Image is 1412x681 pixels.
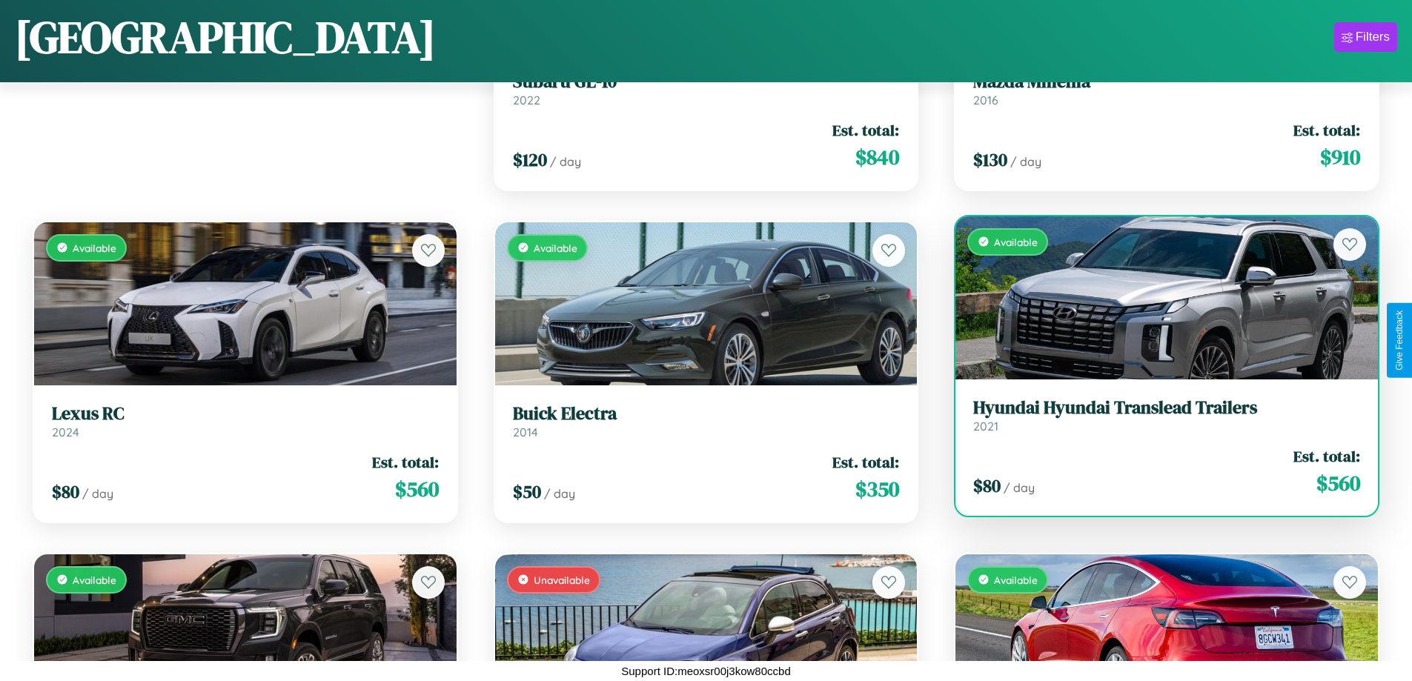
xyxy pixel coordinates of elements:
span: 2016 [973,93,998,107]
span: $ 350 [855,474,899,504]
span: $ 120 [513,147,547,172]
span: $ 130 [973,147,1007,172]
span: Est. total: [832,451,899,473]
span: $ 80 [973,474,1001,498]
h3: Lexus RC [52,403,439,425]
span: / day [1010,154,1041,169]
span: $ 560 [1316,468,1360,498]
span: Unavailable [534,574,590,586]
span: 2022 [513,93,540,107]
a: Buick Electra2014 [513,403,900,439]
a: Subaru GL-102022 [513,71,900,107]
button: Filters [1334,22,1397,52]
a: Lexus RC2024 [52,403,439,439]
span: / day [82,486,113,501]
h3: Hyundai Hyundai Translead Trailers [973,397,1360,419]
h3: Subaru GL-10 [513,71,900,93]
span: / day [1004,480,1035,495]
span: Est. total: [1293,119,1360,141]
span: $ 840 [855,142,899,172]
span: Est. total: [372,451,439,473]
span: 2021 [973,419,998,433]
span: Available [994,236,1038,248]
span: Est. total: [832,119,899,141]
a: Mazda Millenia2016 [973,71,1360,107]
span: $ 80 [52,479,79,504]
span: 2024 [52,425,79,439]
span: $ 50 [513,479,541,504]
span: / day [544,486,575,501]
h3: Mazda Millenia [973,71,1360,93]
h1: [GEOGRAPHIC_DATA] [15,7,436,67]
span: Available [534,242,577,254]
span: 2014 [513,425,538,439]
span: Est. total: [1293,445,1360,467]
span: Available [73,574,116,586]
a: Hyundai Hyundai Translead Trailers2021 [973,397,1360,433]
span: / day [550,154,581,169]
h3: Buick Electra [513,403,900,425]
span: Available [994,574,1038,586]
span: $ 910 [1320,142,1360,172]
div: Give Feedback [1394,310,1405,371]
div: Filters [1356,30,1390,44]
span: Available [73,242,116,254]
p: Support ID: meoxsr00j3kow80ccbd [621,661,790,681]
span: $ 560 [395,474,439,504]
